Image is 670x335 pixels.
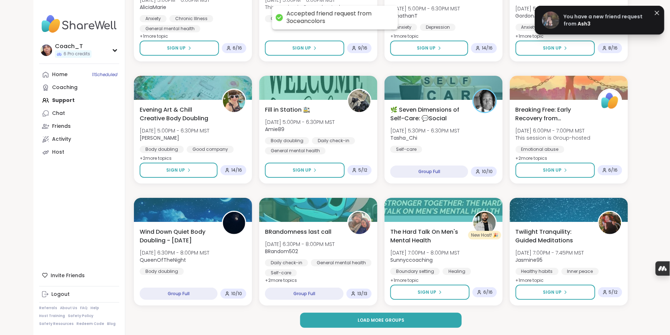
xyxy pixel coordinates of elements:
b: GordonJD [516,12,540,19]
span: Sign Up [167,167,185,173]
a: Help [90,306,99,311]
b: AliciaMarie [140,4,166,11]
div: Daily check-in [265,259,308,266]
span: [DATE] 5:30PM - 6:30PM MST [390,127,460,134]
button: Sign Up [265,163,345,178]
span: Sign Up [543,167,562,173]
span: 10 / 10 [231,291,242,297]
div: General mental health [140,25,200,32]
img: Adrienne_QueenOfTheDawn [223,90,245,112]
span: 🌿 Seven Dimensions of Self-Care: 💬Social [390,106,465,123]
span: 8 / 16 [609,45,618,51]
img: ShareWell Member [542,11,559,29]
div: Body doubling [265,137,309,144]
span: Evening Art & Chill Creative Body Doubling [140,106,214,123]
b: BRandom502 [265,248,298,255]
span: 5 / 12 [358,167,367,173]
div: Body doubling [140,268,184,275]
div: Activity [52,136,71,143]
span: Sign Up [417,45,436,51]
span: 10 / 10 [482,169,493,175]
span: Fill in Station 🚉 [265,106,310,114]
span: Ash3 [578,20,591,27]
img: Tasha_Chi [474,90,496,112]
img: Jasmine95 [599,212,621,234]
span: [DATE] 5:00PM - 6:30PM MST [140,127,209,134]
img: Amie89 [348,90,371,112]
a: Safety Resources [39,321,74,326]
span: Sign Up [543,45,562,51]
b: Amie89 [265,126,284,133]
button: Sign Up [390,41,468,56]
span: Sign Up [418,289,437,296]
button: Load more groups [300,313,462,328]
div: New Host! 🎉 [468,231,501,239]
span: Load more groups [358,317,404,324]
div: Chat [52,110,65,117]
div: Logout [51,291,70,298]
a: FAQ [80,306,88,311]
b: Tasha_Chi [390,134,417,141]
div: Healthy habits [516,268,559,275]
img: BRandom502 [348,212,371,234]
a: Host [39,146,119,159]
button: Sign Up [265,41,344,56]
div: Emotional abuse [516,146,564,153]
span: 5 / 12 [609,289,618,295]
div: General mental health [265,147,326,154]
div: Self-care [265,269,297,276]
img: ShareWell Nav Logo [39,11,119,37]
div: General mental health [311,259,372,266]
div: Boundary setting [390,268,440,275]
div: Group Full [140,288,218,300]
span: Sign Up [293,167,311,173]
span: [DATE] 5:00PM - 6:30PM MST [265,118,335,126]
img: Sunnyccoaching [474,212,496,234]
button: Sign Up [390,285,470,300]
span: [DATE] 6:30PM - 8:00PM MST [265,241,335,248]
span: Sign Up [167,45,186,51]
b: Sunnyccoaching [390,256,433,264]
div: Grief [265,15,287,22]
span: 6 Pro credits [64,51,90,57]
a: About Us [60,306,77,311]
span: 14 / 16 [482,45,493,51]
div: Body doubling [140,146,184,153]
div: Chronic Illness [169,15,213,22]
a: Redeem Code [76,321,104,326]
span: [DATE] 5:00PM - 6:30PM MST [390,5,460,12]
div: Home [52,71,68,78]
button: Sign Up [516,41,595,56]
div: Anxiety [516,24,543,31]
button: Sign Up [140,163,218,178]
span: This session is Group-hosted [516,134,591,141]
span: 6 / 16 [233,45,242,51]
span: [DATE] 5:00PM - 6:00PM MST [516,5,586,12]
span: Sign Up [543,289,562,296]
span: [DATE] 6:30PM - 8:00PM MST [140,249,209,256]
span: 13 / 13 [357,291,367,297]
a: Activity [39,133,119,146]
div: Daily check-in [312,137,355,144]
div: Coaching [52,84,78,91]
b: JonathanT [390,12,418,19]
span: 6 / 16 [483,289,493,295]
a: Home11Scheduled [39,68,119,81]
span: BRandomness last call [265,228,331,236]
a: Referrals [39,306,57,311]
a: ShareWell MemberYou have a new friend request from Ash3 [542,11,657,29]
div: Accepted friend request from 3oceancolors [287,10,391,25]
img: QueenOfTheNight [223,212,245,234]
a: Friends [39,120,119,133]
span: [DATE] 6:00PM - 7:00PM MST [516,127,591,134]
div: Friends [52,123,71,130]
b: QueenOfTheNight [140,256,186,264]
img: Coach_T [41,45,52,56]
button: Sign Up [140,41,219,56]
a: Chat [39,107,119,120]
a: Logout [39,288,119,301]
div: Anxiety [390,24,417,31]
b: Jasmine95 [516,256,543,264]
div: Group Full [265,288,344,300]
div: Depression [420,24,456,31]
